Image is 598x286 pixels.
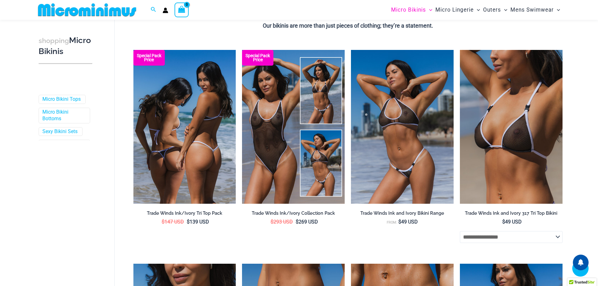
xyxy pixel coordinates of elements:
[271,219,273,225] span: $
[162,219,184,225] bdi: 147 USD
[390,2,434,18] a: Micro BikinisMenu ToggleMenu Toggle
[351,210,454,216] h2: Trade Winds Ink and Ivory Bikini Range
[242,50,345,204] a: Collection Pack Collection Pack b (1)Collection Pack b (1)
[42,128,78,135] a: Sexy Bikini Sets
[426,2,432,18] span: Menu Toggle
[133,210,236,219] a: Trade Winds Ink/Ivory Tri Top Pack
[351,210,454,219] a: Trade Winds Ink and Ivory Bikini Range
[502,219,505,225] span: $
[482,2,509,18] a: OutersMenu ToggleMenu Toggle
[263,22,433,29] strong: Our bikinis are more than just pieces of clothing; they’re a statement.
[460,50,563,204] img: Tradewinds Ink and Ivory 317 Tri Top 01
[554,2,560,18] span: Menu Toggle
[398,219,418,225] bdi: 49 USD
[509,2,562,18] a: Mens SwimwearMenu ToggleMenu Toggle
[510,2,554,18] span: Mens Swimwear
[398,219,401,225] span: $
[133,50,236,204] a: Top Bum Pack Top Bum Pack bTop Bum Pack b
[483,2,501,18] span: Outers
[351,50,454,204] a: Tradewinds Ink and Ivory 384 Halter 453 Micro 02Tradewinds Ink and Ivory 384 Halter 453 Micro 01T...
[39,35,92,57] h3: Micro Bikinis
[474,2,480,18] span: Menu Toggle
[460,210,563,216] h2: Trade Winds Ink and Ivory 317 Tri Top Bikini
[187,219,209,225] bdi: 139 USD
[435,2,474,18] span: Micro Lingerie
[501,2,507,18] span: Menu Toggle
[242,210,345,216] h2: Trade Winds Ink/Ivory Collection Pack
[151,6,156,14] a: Search icon link
[434,2,482,18] a: Micro LingerieMenu ToggleMenu Toggle
[133,50,236,204] img: Top Bum Pack b
[242,50,345,204] img: Collection Pack
[387,220,397,224] span: From:
[133,54,165,62] b: Special Pack Price
[187,219,190,225] span: $
[162,219,164,225] span: $
[133,210,236,216] h2: Trade Winds Ink/Ivory Tri Top Pack
[42,109,85,122] a: Micro Bikini Bottoms
[460,210,563,219] a: Trade Winds Ink and Ivory 317 Tri Top Bikini
[502,219,522,225] bdi: 49 USD
[242,54,273,62] b: Special Pack Price
[296,219,299,225] span: $
[42,96,81,103] a: Micro Bikini Tops
[271,219,293,225] bdi: 293 USD
[389,1,563,19] nav: Site Navigation
[35,3,139,17] img: MM SHOP LOGO FLAT
[163,8,168,13] a: Account icon link
[296,219,318,225] bdi: 269 USD
[391,2,426,18] span: Micro Bikinis
[460,50,563,204] a: Tradewinds Ink and Ivory 317 Tri Top 01Tradewinds Ink and Ivory 317 Tri Top 453 Micro 06Tradewind...
[175,3,189,17] a: View Shopping Cart, empty
[39,37,69,45] span: shopping
[242,210,345,219] a: Trade Winds Ink/Ivory Collection Pack
[351,50,454,204] img: Tradewinds Ink and Ivory 384 Halter 453 Micro 02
